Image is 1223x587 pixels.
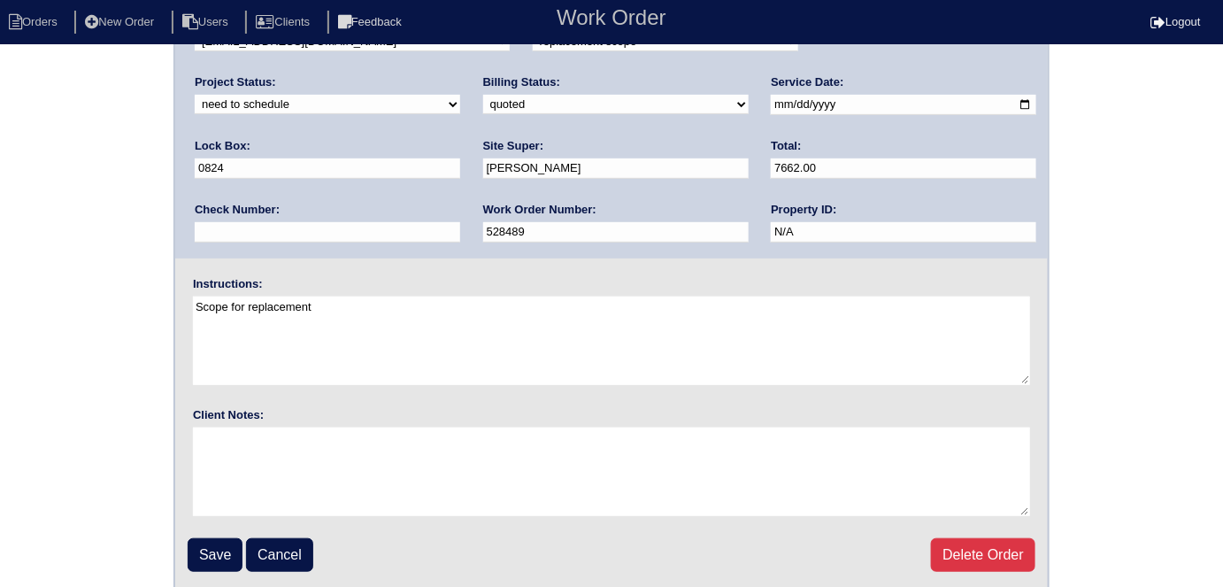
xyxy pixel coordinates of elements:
li: Clients [245,11,324,35]
label: Work Order Number: [483,202,596,218]
a: Clients [245,15,324,28]
a: Users [172,15,242,28]
label: Project Status: [195,74,276,90]
a: Cancel [246,538,313,572]
label: Lock Box: [195,138,250,154]
label: Instructions: [193,276,263,292]
label: Billing Status: [483,74,560,90]
label: Check Number: [195,202,280,218]
a: Delete Order [931,538,1035,572]
label: Property ID: [771,202,836,218]
input: Save [188,538,242,572]
li: New Order [74,11,168,35]
textarea: Scope for replacement [193,297,1030,385]
label: Site Super: [483,138,544,154]
label: Service Date: [771,74,843,90]
a: New Order [74,15,168,28]
a: Logout [1150,15,1201,28]
label: Total: [771,138,801,154]
li: Feedback [327,11,416,35]
li: Users [172,11,242,35]
label: Client Notes: [193,407,264,423]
